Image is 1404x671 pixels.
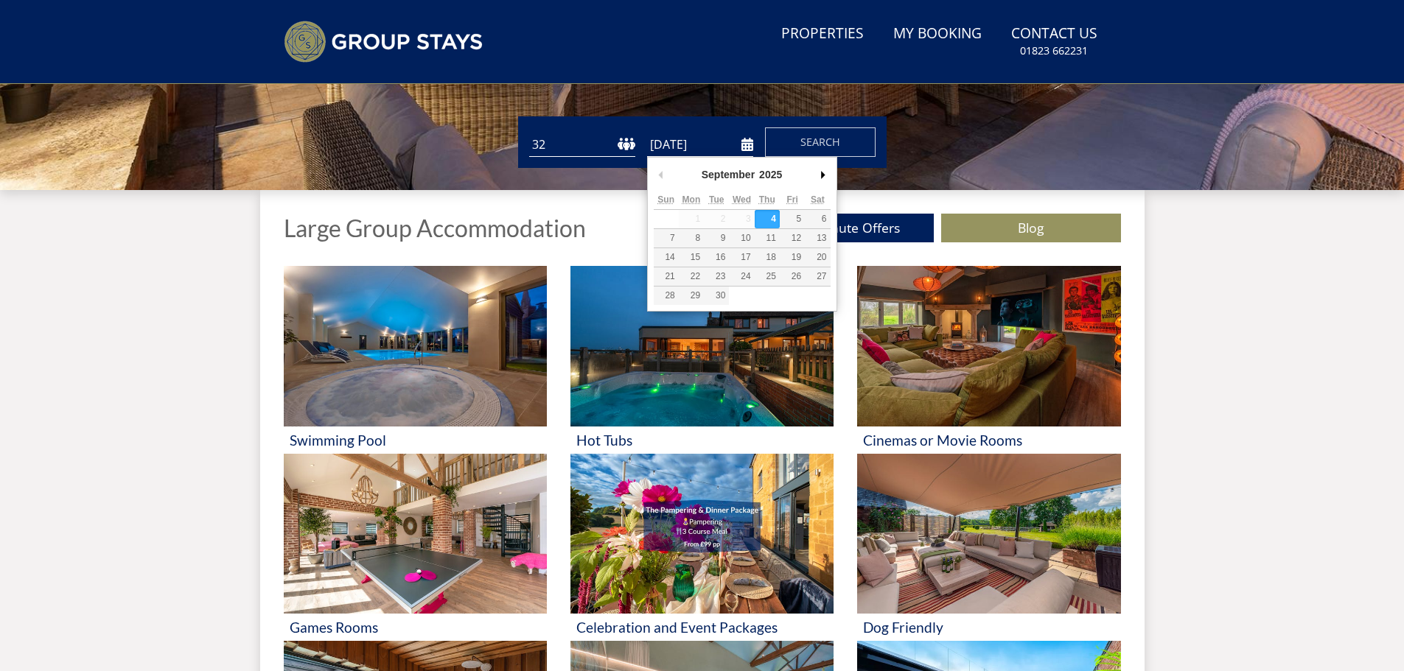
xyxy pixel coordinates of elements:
[755,210,780,228] button: 4
[857,454,1120,642] a: 'Dog Friendly' - Large Group Accommodation Holiday Ideas Dog Friendly
[759,194,775,205] abbr: Thursday
[729,267,754,286] button: 24
[729,229,754,247] button: 10
[570,454,834,642] a: 'Celebration and Event Packages' - Large Group Accommodation Holiday Ideas Celebration and Event ...
[1005,18,1103,66] a: Contact Us01823 662231
[757,164,784,186] div: 2025
[682,194,701,205] abbr: Monday
[699,164,757,186] div: September
[704,267,729,286] button: 23
[284,266,547,454] a: 'Swimming Pool' - Large Group Accommodation Holiday Ideas Swimming Pool
[754,214,934,242] a: Last Minute Offers
[654,287,679,305] button: 28
[805,229,830,247] button: 13
[1020,43,1088,58] small: 01823 662231
[704,248,729,267] button: 16
[290,432,541,448] h3: Swimming Pool
[654,267,679,286] button: 21
[284,454,547,614] img: 'Games Rooms' - Large Group Accommodation Holiday Ideas
[657,194,674,205] abbr: Sunday
[775,18,870,51] a: Properties
[811,194,825,205] abbr: Saturday
[857,266,1120,454] a: 'Cinemas or Movie Rooms' - Large Group Accommodation Holiday Ideas Cinemas or Movie Rooms
[755,267,780,286] button: 25
[780,229,805,247] button: 12
[290,619,541,635] h3: Games Rooms
[755,248,780,267] button: 18
[654,229,679,247] button: 7
[654,248,679,267] button: 14
[780,210,805,228] button: 5
[863,432,1114,448] h3: Cinemas or Movie Rooms
[733,194,751,205] abbr: Wednesday
[755,229,780,247] button: 11
[780,248,805,267] button: 19
[941,214,1121,242] a: Blog
[857,454,1120,614] img: 'Dog Friendly' - Large Group Accommodation Holiday Ideas
[284,21,483,63] img: Group Stays
[709,194,724,205] abbr: Tuesday
[887,18,988,51] a: My Booking
[284,215,586,241] h1: Large Group Accommodation
[863,619,1114,635] h3: Dog Friendly
[679,229,704,247] button: 8
[805,267,830,286] button: 27
[654,164,668,186] button: Previous Month
[805,210,830,228] button: 6
[805,248,830,267] button: 20
[679,248,704,267] button: 15
[679,287,704,305] button: 29
[570,266,834,454] a: 'Hot Tubs' - Large Group Accommodation Holiday Ideas Hot Tubs
[816,164,831,186] button: Next Month
[570,454,834,614] img: 'Celebration and Event Packages' - Large Group Accommodation Holiday Ideas
[704,287,729,305] button: 30
[780,267,805,286] button: 26
[647,133,753,157] input: Arrival Date
[800,135,840,149] span: Search
[765,127,876,157] button: Search
[284,266,547,426] img: 'Swimming Pool' - Large Group Accommodation Holiday Ideas
[786,194,797,205] abbr: Friday
[857,266,1120,426] img: 'Cinemas or Movie Rooms' - Large Group Accommodation Holiday Ideas
[570,266,834,426] img: 'Hot Tubs' - Large Group Accommodation Holiday Ideas
[284,454,547,642] a: 'Games Rooms' - Large Group Accommodation Holiday Ideas Games Rooms
[729,248,754,267] button: 17
[704,229,729,247] button: 9
[679,267,704,286] button: 22
[576,432,828,448] h3: Hot Tubs
[576,619,828,635] h3: Celebration and Event Packages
